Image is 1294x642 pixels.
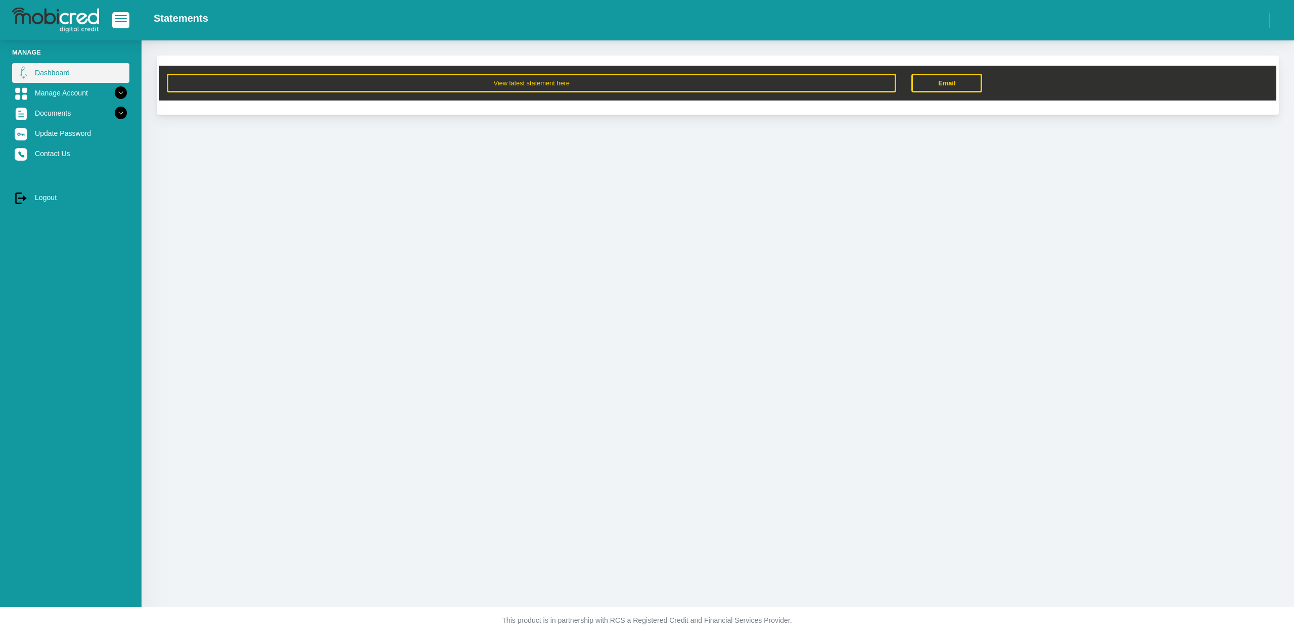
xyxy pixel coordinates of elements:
[366,615,928,626] p: This product is in partnership with RCS a Registered Credit and Financial Services Provider.
[12,188,129,207] a: Logout
[12,47,129,57] li: Manage
[167,74,896,92] button: View latest statement here
[911,74,982,92] a: Email
[12,83,129,103] a: Manage Account
[154,12,208,24] h2: Statements
[12,8,99,33] img: logo-mobicred.svg
[12,144,129,163] a: Contact Us
[12,104,129,123] a: Documents
[12,63,129,82] a: Dashboard
[12,124,129,143] a: Update Password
